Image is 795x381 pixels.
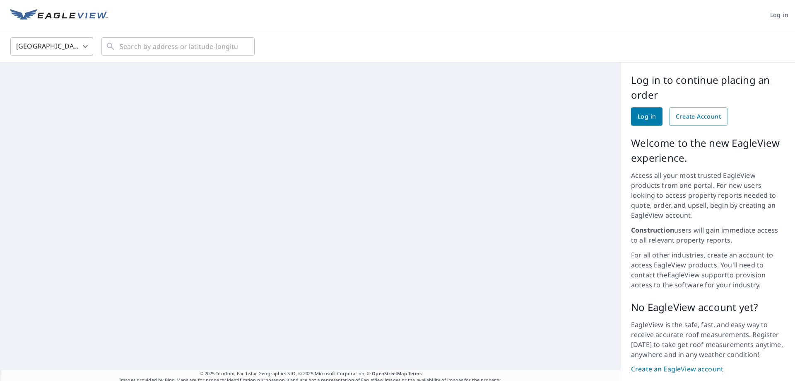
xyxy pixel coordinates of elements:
[638,112,656,122] span: Log in
[631,225,785,245] p: users will gain immediate access to all relevant property reports.
[372,370,407,376] a: OpenStreetMap
[631,364,785,374] a: Create an EagleView account
[10,35,93,58] div: [GEOGRAPHIC_DATA]
[631,226,674,235] strong: Construction
[669,107,728,126] a: Create Account
[676,112,721,122] span: Create Account
[120,35,238,58] input: Search by address or latitude-longitude
[631,320,785,359] p: EagleView is the safe, fast, and easy way to receive accurate roof measurements. Register [DATE] ...
[631,73,785,102] p: Log in to continue placing an order
[631,170,785,220] p: Access all your most trusted EagleView products from one portal. For new users looking to access ...
[631,250,785,290] p: For all other industries, create an account to access EagleView products. You'll need to contact ...
[408,370,422,376] a: Terms
[770,10,788,20] span: Log in
[10,9,108,22] img: EV Logo
[631,300,785,315] p: No EagleView account yet?
[200,370,422,377] span: © 2025 TomTom, Earthstar Geographics SIO, © 2025 Microsoft Corporation, ©
[631,136,785,165] p: Welcome to the new EagleView experience.
[667,270,728,279] a: EagleView support
[631,107,662,126] a: Log in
